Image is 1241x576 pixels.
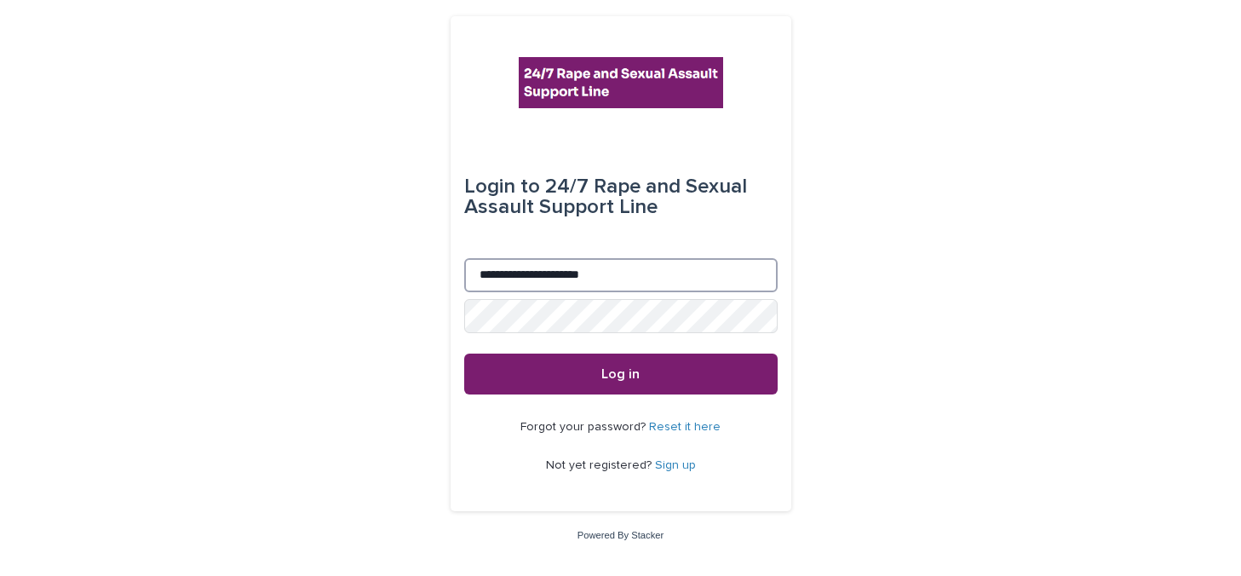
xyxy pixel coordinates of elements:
[464,354,778,395] button: Log in
[649,421,721,433] a: Reset it here
[577,530,664,540] a: Powered By Stacker
[464,176,540,197] span: Login to
[655,459,696,471] a: Sign up
[464,163,778,231] div: 24/7 Rape and Sexual Assault Support Line
[546,459,655,471] span: Not yet registered?
[601,367,640,381] span: Log in
[519,57,723,108] img: rhQMoQhaT3yELyF149Cw
[520,421,649,433] span: Forgot your password?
